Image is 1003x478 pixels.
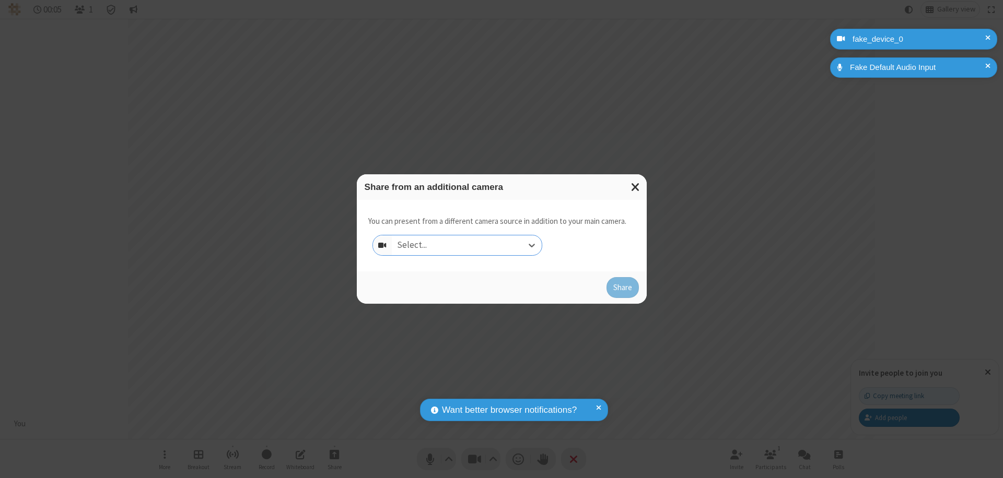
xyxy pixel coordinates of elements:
[625,174,647,200] button: Close modal
[442,403,577,417] span: Want better browser notifications?
[607,277,639,298] button: Share
[849,33,989,45] div: fake_device_0
[846,62,989,74] div: Fake Default Audio Input
[365,182,639,192] h3: Share from an additional camera
[368,216,626,228] p: You can present from a different camera source in addition to your main camera.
